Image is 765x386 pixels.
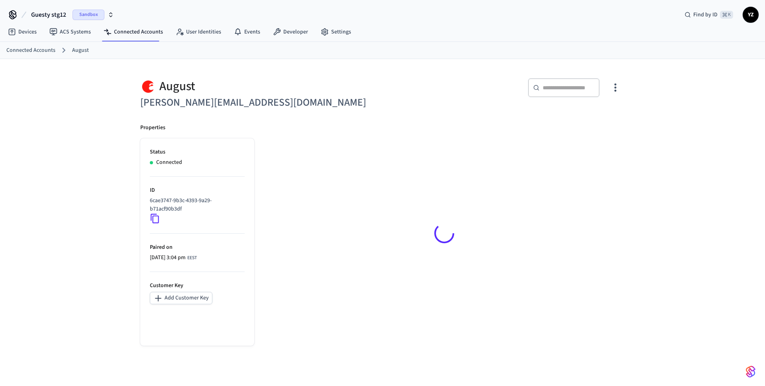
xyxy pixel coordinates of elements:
p: Properties [140,124,165,132]
div: August [140,78,378,95]
div: Find by ID⌘ K [678,8,739,22]
span: ⌘ K [720,11,733,19]
p: ID [150,186,245,195]
a: August [72,46,89,55]
a: Connected Accounts [6,46,55,55]
p: Connected [156,158,182,167]
div: Europe/Kiev [150,254,197,262]
span: EEST [187,254,197,262]
span: YZ [743,8,758,22]
a: Devices [2,25,43,39]
a: Connected Accounts [97,25,169,39]
a: Events [228,25,267,39]
span: Sandbox [73,10,104,20]
h6: [PERSON_NAME][EMAIL_ADDRESS][DOMAIN_NAME] [140,95,378,111]
p: 6cae3747-9b3c-4393-9a29-b71acf90b3df [150,197,241,213]
a: Developer [267,25,314,39]
p: Customer Key [150,282,245,290]
span: Find by ID [693,11,718,19]
p: Paired on [150,243,245,252]
a: ACS Systems [43,25,97,39]
button: YZ [743,7,759,23]
img: August Logo, Square [140,78,156,95]
a: User Identities [169,25,228,39]
span: [DATE] 3:04 pm [150,254,186,262]
span: Guesty stg12 [31,10,66,20]
p: Status [150,148,245,156]
img: SeamLogoGradient.69752ec5.svg [746,365,755,378]
a: Settings [314,25,357,39]
button: Add Customer Key [150,292,212,304]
